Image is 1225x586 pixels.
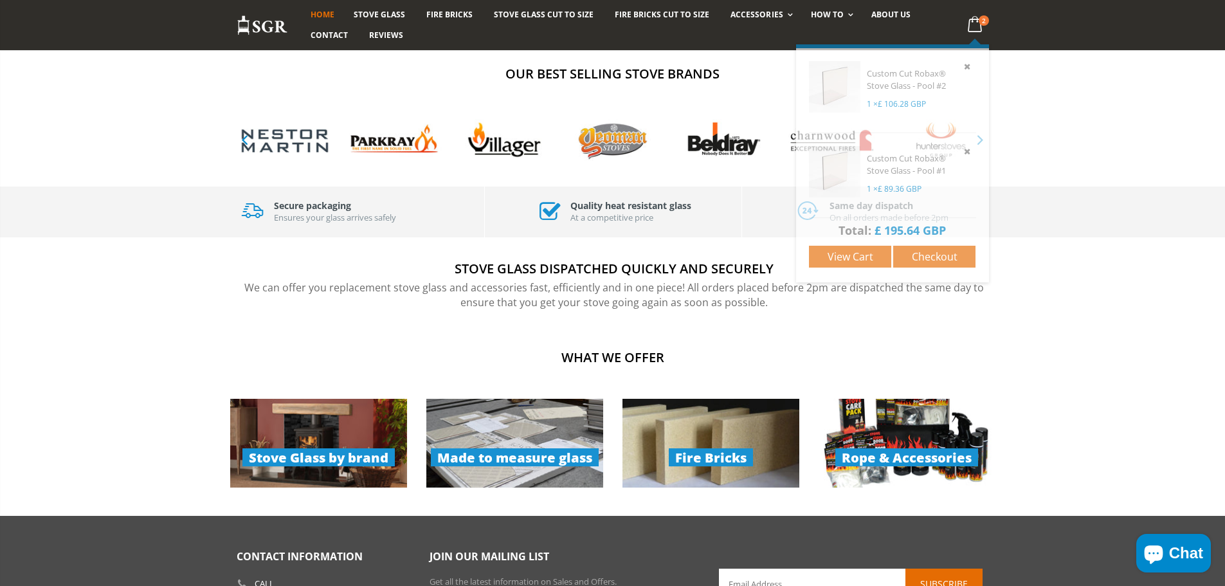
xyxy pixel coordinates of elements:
[875,223,946,238] span: £ 195.64 GBP
[862,5,920,25] a: About us
[893,246,975,268] a: Checkout
[962,13,988,38] a: 2
[811,9,844,20] span: How To
[835,448,978,466] span: Rope & Accessories
[426,9,473,20] span: Fire Bricks
[669,448,753,466] span: Fire Bricks
[369,30,403,41] span: Reviews
[622,399,799,488] a: Fire Bricks
[867,68,946,91] a: Custom Cut Robax® Stove Glass - Pool #2
[311,30,348,41] span: Contact
[426,399,603,488] img: cut-to-size-products_279x140.jpg
[867,183,921,194] span: 1 ×
[237,349,989,366] h2: What we offer
[301,25,358,46] a: Contact
[961,144,976,159] a: Remove item
[828,250,873,264] span: View cart
[417,5,482,25] a: Fire Bricks
[867,152,946,176] a: Custom Cut Robax® Stove Glass - Pool #1
[867,98,926,109] span: 1 ×
[819,399,995,488] img: rope-accessories-products_279x140.jpg
[344,5,415,25] a: Stove Glass
[426,399,603,488] a: Made to measure glass
[484,5,603,25] a: Stove Glass Cut To Size
[354,9,405,20] span: Stove Glass
[242,448,395,466] span: Stove Glass by brand
[730,9,783,20] span: Accessories
[721,5,799,25] a: Accessories
[615,9,709,20] span: Fire Bricks Cut To Size
[359,25,413,46] a: Reviews
[311,9,334,20] span: Home
[867,152,946,176] span: Custom Cut Robax® Stove Glass
[605,5,719,25] a: Fire Bricks Cut To Size
[878,183,921,194] span: £ 89.36 GBP
[570,199,691,212] h3: Quality heat resistant glass
[237,15,288,36] img: Stove Glass Replacement
[237,549,363,563] span: Contact Information
[570,212,691,224] p: At a competitive price
[878,98,926,109] span: £ 106.28 GBP
[301,5,344,25] a: Home
[912,250,957,264] span: Checkout
[230,399,407,488] img: stove-glass-products_279x140.jpg
[809,61,860,113] img: Custom Cut Robax® Stove Glass - Pool #2
[1132,534,1215,576] inbox-online-store-chat: Shopify online store chat
[237,65,989,82] h2: Our Best Selling Stove Brands
[230,399,407,488] a: Stove Glass by brand
[430,549,549,563] span: Join our mailing list
[819,399,995,488] a: Rope & Accessories
[274,212,396,224] p: Ensures your glass arrives safely
[961,59,976,74] a: Remove item
[494,9,594,20] span: Stove Glass Cut To Size
[867,68,946,91] span: Custom Cut Robax® Stove Glass
[622,399,799,488] img: collection-2-image_279x140.jpg
[240,280,989,309] p: We can offer you replacement stove glass and accessories fast, efficiently and in one piece! All ...
[912,80,946,91] span: - Pool #2
[431,448,599,466] span: Made to measure glass
[240,260,989,277] h2: Stove Glass Dispatched Quickly and securely
[274,199,396,212] h3: Secure packaging
[912,165,946,176] span: - Pool #1
[979,15,989,26] span: 2
[839,223,871,238] span: Total:
[809,246,891,268] a: View cart
[871,9,911,20] span: About us
[801,5,860,25] a: How To
[809,146,860,197] img: Custom Cut Robax® Stove Glass - Pool #1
